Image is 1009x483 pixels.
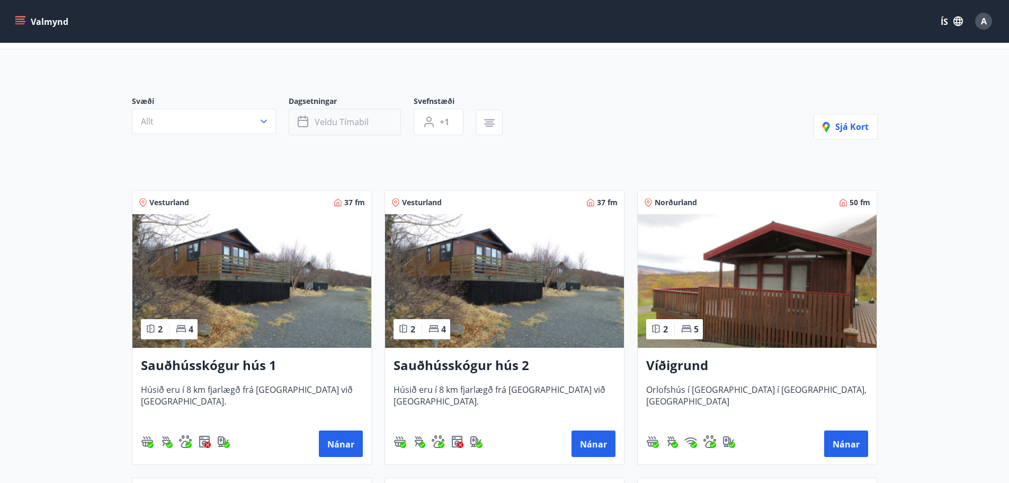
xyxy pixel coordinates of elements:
[160,435,173,448] img: ZXjrS3QKesehq6nQAPjaRuRTI364z8ohTALB4wBr.svg
[441,323,446,335] font: 4
[655,197,697,207] font: Norðurland
[703,435,716,448] div: Gæludýr
[833,438,860,450] font: Nánar
[722,435,735,448] div: Hleðslustöð fyrir rafbíla
[132,214,371,348] img: Paella-réttur
[394,384,605,407] font: Húsið eru í 8 km fjarlægð frá [GEOGRAPHIC_DATA] við [GEOGRAPHIC_DATA].
[319,431,363,457] button: Nánar
[646,435,659,448] div: Heitur pottur
[158,323,163,335] font: 2
[414,96,454,106] font: Svefnstæði
[132,96,154,106] font: Svæði
[217,435,230,448] img: nH7E6Gw2rvWFb8XaSdRp44dhkQaj4PJkOoRYItBQ.svg
[722,435,735,448] img: nH7E6Gw2rvWFb8XaSdRp44dhkQaj4PJkOoRYItBQ.svg
[413,435,425,448] img: ZXjrS3QKesehq6nQAPjaRuRTI364z8ohTALB4wBr.svg
[355,197,365,207] font: fm
[141,116,154,127] font: Allt
[646,435,659,448] img: h89QDIuHlAdpqTriuIvuEWkTH976fOgBEOOeu1mi.svg
[141,356,276,374] font: Sauðhússkógur hús 1
[394,435,406,448] div: Heitur pottur
[663,323,668,335] font: 2
[451,435,463,448] img: Dl16BY4EX9PAW649lg1C3oBuIaAsR6QVDQBO2cTm.svg
[198,435,211,448] div: Þvottavél
[132,109,276,134] button: Allt
[198,435,211,448] img: Dl16BY4EX9PAW649lg1C3oBuIaAsR6QVDQBO2cTm.svg
[402,197,442,207] font: Vesturland
[470,435,483,448] img: nH7E6Gw2rvWFb8XaSdRp44dhkQaj4PJkOoRYItBQ.svg
[440,116,449,128] font: +1
[394,435,406,448] img: h89QDIuHlAdpqTriuIvuEWkTH976fOgBEOOeu1mi.svg
[289,96,337,106] font: Dagsetningar
[13,12,73,31] button: matseðill
[971,8,996,34] button: A
[684,435,697,448] div: Þráðlaust net
[217,435,230,448] div: Hleðslustöð fyrir rafbíla
[850,197,858,207] font: 50
[179,435,192,448] div: Gæludýr
[289,109,401,135] button: Veldu tímabil
[149,197,189,207] font: Vesturland
[824,431,868,457] button: Nánar
[344,197,353,207] font: 37
[814,114,878,139] button: Sjá kort
[470,435,483,448] div: Hleðslustöð fyrir rafbíla
[432,435,444,448] div: Gæludýr
[141,435,154,448] img: h89QDIuHlAdpqTriuIvuEWkTH976fOgBEOOeu1mi.svg
[141,384,353,407] font: Húsið eru í 8 km fjarlægð frá [GEOGRAPHIC_DATA] við [GEOGRAPHIC_DATA].
[684,435,697,448] img: HJRyFFsYp6qjeUYhR4dAD8CaCEsnIFYZ05miwXoh.svg
[835,121,869,133] font: Sjá kort
[941,16,948,28] font: ÍS
[665,435,678,448] div: Gasgrill
[597,197,605,207] font: 37
[385,214,624,348] img: Paella-réttur
[646,356,708,374] font: Víðigrund
[608,197,618,207] font: fm
[665,435,678,448] img: ZXjrS3QKesehq6nQAPjaRuRTI364z8ohTALB4wBr.svg
[179,435,192,448] img: pxcaIm5dSOV3FS4whs1soiYWTwFQvksT25a9J10C.svg
[646,384,867,407] font: Orlofshús í [GEOGRAPHIC_DATA] í [GEOGRAPHIC_DATA], [GEOGRAPHIC_DATA]
[31,16,68,28] font: Valmynd
[703,435,716,448] img: pxcaIm5dSOV3FS4whs1soiYWTwFQvksT25a9J10C.svg
[327,438,354,450] font: Nánar
[638,214,877,348] img: Paella-réttur
[160,435,173,448] div: Gasgrill
[981,15,987,27] font: A
[410,323,415,335] font: 2
[315,116,369,128] font: Veldu tímabil
[413,435,425,448] div: Gasgrill
[414,109,463,135] button: +1
[935,11,969,31] button: ÍS
[572,431,615,457] button: Nánar
[189,323,193,335] font: 4
[580,438,607,450] font: Nánar
[141,435,154,448] div: Heitur pottur
[432,435,444,448] img: pxcaIm5dSOV3FS4whs1soiYWTwFQvksT25a9J10C.svg
[394,356,529,374] font: Sauðhússkógur hús 2
[860,197,870,207] font: fm
[451,435,463,448] div: Þvottavél
[694,323,699,335] font: 5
